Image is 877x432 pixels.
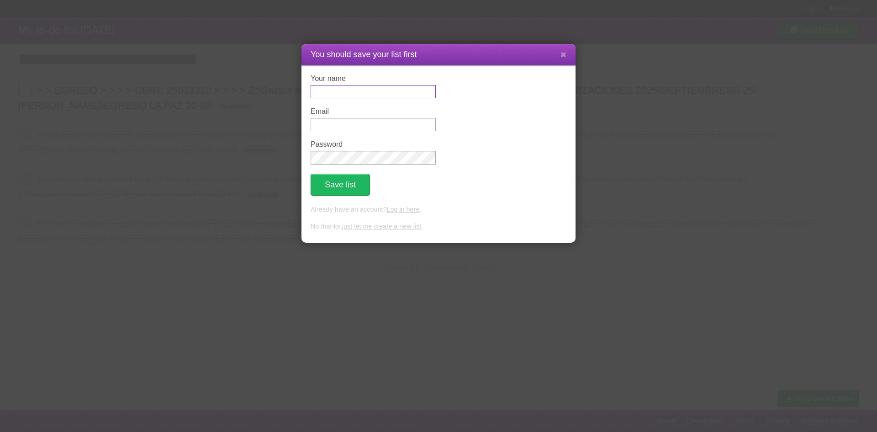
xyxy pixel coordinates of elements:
label: Password [311,140,436,149]
label: Email [311,107,436,116]
p: No thanks, . [311,222,566,232]
button: Save list [311,174,370,196]
a: just let me create a new list [342,223,422,230]
h1: You should save your list first [311,48,566,61]
p: Already have an account? . [311,205,566,215]
a: Log in here [386,206,419,213]
label: Your name [311,75,436,83]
